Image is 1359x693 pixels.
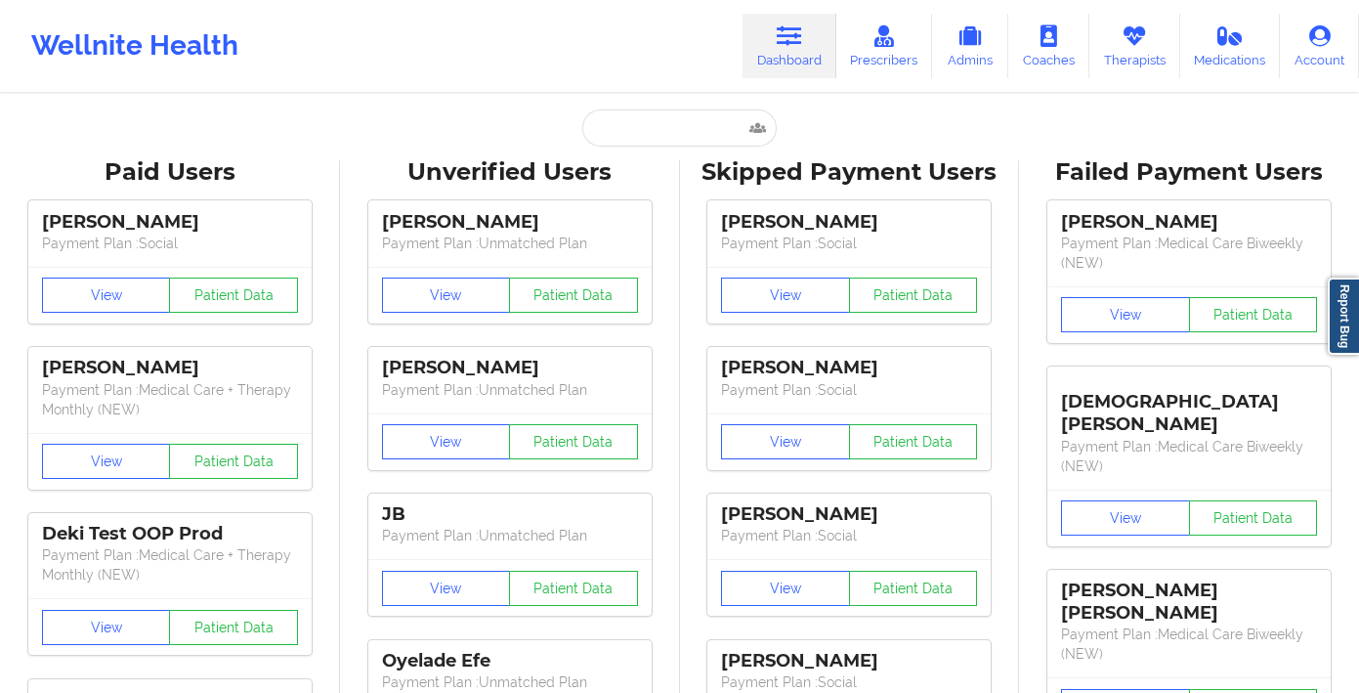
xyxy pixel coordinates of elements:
[1061,625,1317,664] p: Payment Plan : Medical Care Biweekly (NEW)
[42,545,298,585] p: Payment Plan : Medical Care + Therapy Monthly (NEW)
[382,672,638,692] p: Payment Plan : Unmatched Plan
[1189,500,1318,536] button: Patient Data
[382,571,511,606] button: View
[721,503,977,526] div: [PERSON_NAME]
[169,444,298,479] button: Patient Data
[721,650,977,672] div: [PERSON_NAME]
[721,380,977,400] p: Payment Plan : Social
[721,672,977,692] p: Payment Plan : Social
[42,234,298,253] p: Payment Plan : Social
[382,503,638,526] div: JB
[14,157,326,188] div: Paid Users
[721,211,977,234] div: [PERSON_NAME]
[382,357,638,379] div: [PERSON_NAME]
[382,234,638,253] p: Payment Plan : Unmatched Plan
[382,211,638,234] div: [PERSON_NAME]
[42,211,298,234] div: [PERSON_NAME]
[42,278,171,313] button: View
[1280,14,1359,78] a: Account
[1061,297,1190,332] button: View
[354,157,666,188] div: Unverified Users
[42,380,298,419] p: Payment Plan : Medical Care + Therapy Monthly (NEW)
[1061,580,1317,625] div: [PERSON_NAME] [PERSON_NAME]
[169,610,298,645] button: Patient Data
[721,526,977,545] p: Payment Plan : Social
[1061,234,1317,273] p: Payment Plan : Medical Care Biweekly (NEW)
[509,571,638,606] button: Patient Data
[1180,14,1281,78] a: Medications
[1328,278,1359,355] a: Report Bug
[42,523,298,545] div: Deki Test OOP Prod
[1061,500,1190,536] button: View
[721,234,977,253] p: Payment Plan : Social
[382,278,511,313] button: View
[1089,14,1180,78] a: Therapists
[1061,211,1317,234] div: [PERSON_NAME]
[721,424,850,459] button: View
[849,424,978,459] button: Patient Data
[509,278,638,313] button: Patient Data
[1008,14,1089,78] a: Coaches
[836,14,933,78] a: Prescribers
[721,278,850,313] button: View
[169,278,298,313] button: Patient Data
[721,357,977,379] div: [PERSON_NAME]
[382,526,638,545] p: Payment Plan : Unmatched Plan
[42,444,171,479] button: View
[721,571,850,606] button: View
[1061,376,1317,436] div: [DEMOGRAPHIC_DATA][PERSON_NAME]
[509,424,638,459] button: Patient Data
[1061,437,1317,476] p: Payment Plan : Medical Care Biweekly (NEW)
[849,571,978,606] button: Patient Data
[849,278,978,313] button: Patient Data
[694,157,1006,188] div: Skipped Payment Users
[42,357,298,379] div: [PERSON_NAME]
[42,610,171,645] button: View
[1033,157,1345,188] div: Failed Payment Users
[382,424,511,459] button: View
[382,650,638,672] div: Oyelade Efe
[1189,297,1318,332] button: Patient Data
[382,380,638,400] p: Payment Plan : Unmatched Plan
[743,14,836,78] a: Dashboard
[932,14,1008,78] a: Admins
